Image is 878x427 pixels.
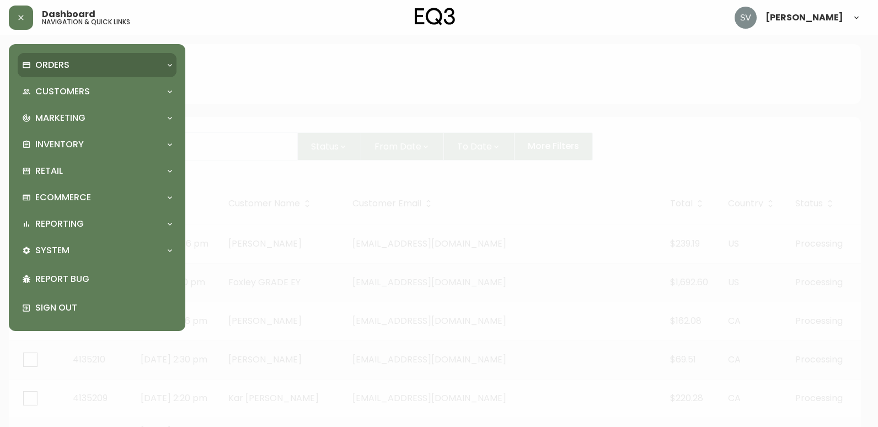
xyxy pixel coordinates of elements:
p: Reporting [35,218,84,230]
div: System [18,238,176,263]
div: Reporting [18,212,176,236]
div: Ecommerce [18,185,176,210]
span: Dashboard [42,10,95,19]
div: Marketing [18,106,176,130]
span: [PERSON_NAME] [765,13,843,22]
div: Customers [18,79,176,104]
p: System [35,244,69,257]
p: Marketing [35,112,85,124]
div: Orders [18,53,176,77]
img: 0ef69294c49e88f033bcbeb13310b844 [735,7,757,29]
div: Retail [18,159,176,183]
p: Customers [35,86,90,98]
img: logo [415,8,456,25]
p: Report Bug [35,273,172,285]
p: Ecommerce [35,191,91,204]
div: Inventory [18,132,176,157]
h5: navigation & quick links [42,19,130,25]
div: Report Bug [18,265,176,293]
div: Sign Out [18,293,176,322]
p: Sign Out [35,302,172,314]
p: Orders [35,59,69,71]
p: Inventory [35,138,84,151]
p: Retail [35,165,63,177]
